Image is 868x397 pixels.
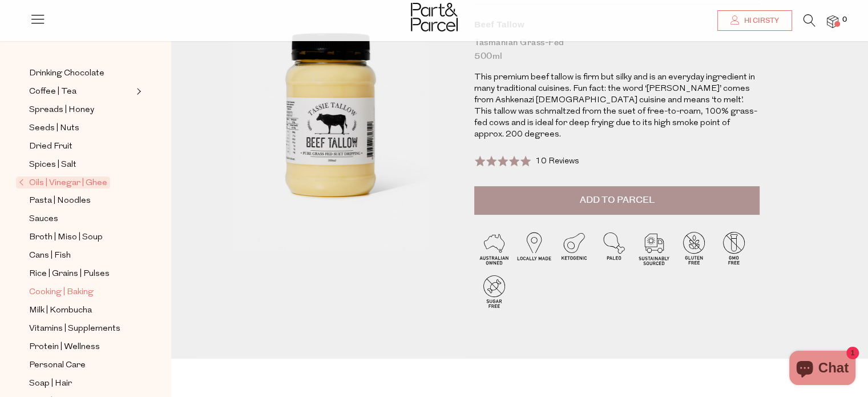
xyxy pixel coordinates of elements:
button: Expand/Collapse Coffee | Tea [134,85,142,98]
img: P_P-ICONS-Live_Bec_V11_Australian_Owned.svg [474,228,514,268]
a: Cooking | Baking [29,285,133,299]
a: 0 [827,15,838,27]
span: Coffee | Tea [29,85,76,99]
span: Milk | Kombucha [29,304,92,318]
span: 0 [839,15,850,25]
span: 10 Reviews [535,157,579,166]
img: P_P-ICONS-Live_Bec_V11_Gluten_Free.svg [674,228,714,268]
p: This premium beef tallow is firm but silky and is an everyday ingredient in many traditional cuis... [474,72,760,141]
span: Personal Care [29,359,86,372]
img: P_P-ICONS-Live_Bec_V11_Sustainable_Sourced.svg [634,228,674,268]
span: Soap | Hair [29,377,72,391]
a: Spreads | Honey [29,103,133,117]
a: Hi Cirsty [717,10,792,31]
span: Oils | Vinegar | Ghee [16,177,110,189]
span: Protein | Wellness [29,340,100,354]
span: Vitamins | Supplements [29,322,120,336]
a: Broth | Miso | Soup [29,230,133,244]
a: Vitamins | Supplements [29,322,133,336]
a: Coffee | Tea [29,85,133,99]
span: Rice | Grains | Pulses [29,267,110,281]
a: Rice | Grains | Pulses [29,267,133,281]
img: Part&Parcel [411,3,458,31]
span: Cooking | Baking [29,286,94,299]
a: Pasta | Noodles [29,194,133,208]
a: Drinking Chocolate [29,66,133,81]
span: Seeds | Nuts [29,122,79,135]
span: Sauces [29,212,58,226]
img: P_P-ICONS-Live_Bec_V11_Sugar_Free.svg [474,271,514,311]
img: P_P-ICONS-Live_Bec_V11_Locally_Made_2.svg [514,228,554,268]
a: Cans | Fish [29,248,133,263]
a: Dried Fruit [29,139,133,154]
span: Cans | Fish [29,249,71,263]
span: Spreads | Honey [29,103,94,117]
a: Protein | Wellness [29,340,133,354]
a: Seeds | Nuts [29,121,133,135]
span: Dried Fruit [29,140,72,154]
button: Add to Parcel [474,186,760,215]
span: Drinking Chocolate [29,67,104,81]
img: P_P-ICONS-Live_Bec_V11_GMO_Free.svg [714,228,754,268]
span: Pasta | Noodles [29,194,91,208]
a: Sauces [29,212,133,226]
a: Spices | Salt [29,158,133,172]
img: P_P-ICONS-Live_Bec_V11_Ketogenic.svg [554,228,594,268]
a: Soap | Hair [29,376,133,391]
span: Hi Cirsty [741,16,779,26]
span: Broth | Miso | Soup [29,231,103,244]
span: Spices | Salt [29,158,76,172]
a: Personal Care [29,358,133,372]
inbox-online-store-chat: Shopify online store chat [786,351,859,388]
a: Oils | Vinegar | Ghee [19,176,133,190]
div: Tasmanian Grass-Fed 500ml [474,36,760,63]
span: Add to Parcel [580,194,655,207]
a: Milk | Kombucha [29,303,133,318]
img: P_P-ICONS-Live_Bec_V11_Paleo.svg [594,228,634,268]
